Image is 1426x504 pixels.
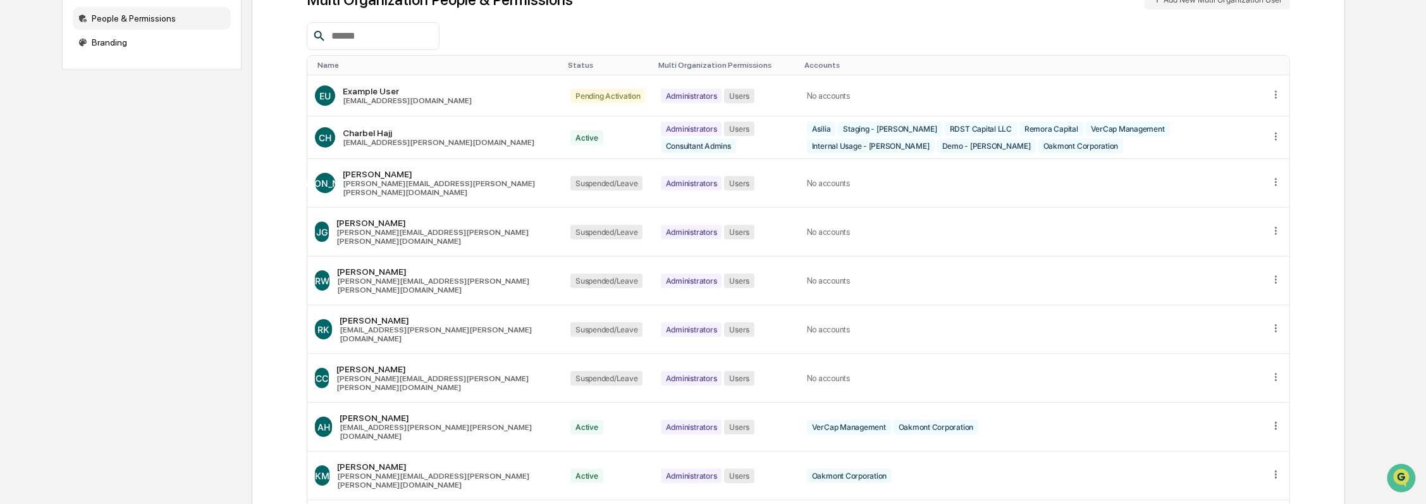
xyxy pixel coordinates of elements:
[658,61,794,70] div: Toggle SortBy
[336,374,555,392] div: [PERSON_NAME][EMAIL_ADDRESS][PERSON_NAME][PERSON_NAME][DOMAIN_NAME]
[1386,462,1420,496] iframe: Open customer support
[337,267,555,277] div: [PERSON_NAME]
[724,371,754,386] div: Users
[807,469,892,483] div: Oakmont Corporation
[343,138,534,147] div: [EMAIL_ADDRESS][PERSON_NAME][DOMAIN_NAME]
[315,470,329,481] span: KM
[8,244,85,267] a: 🔎Data Lookup
[13,160,33,180] img: Jack Rasmussen
[343,179,555,197] div: [PERSON_NAME][EMAIL_ADDRESS][PERSON_NAME][PERSON_NAME][DOMAIN_NAME]
[25,225,82,237] span: Preclearance
[8,220,87,243] a: 🖐️Preclearance
[1272,61,1284,70] div: Toggle SortBy
[724,469,754,483] div: Users
[337,472,555,489] div: [PERSON_NAME][EMAIL_ADDRESS][PERSON_NAME][PERSON_NAME][DOMAIN_NAME]
[1019,122,1083,136] div: Remora Capital
[73,31,231,54] div: Branding
[1086,122,1170,136] div: VerCap Management
[724,274,754,288] div: Users
[317,422,330,432] span: AH
[661,139,736,153] div: Consultant Admins
[807,122,836,136] div: Asilia
[336,218,555,228] div: [PERSON_NAME]
[340,413,555,423] div: [PERSON_NAME]
[105,172,109,182] span: •
[336,228,555,246] div: [PERSON_NAME][EMAIL_ADDRESS][PERSON_NAME][PERSON_NAME][DOMAIN_NAME]
[724,176,754,191] div: Users
[661,420,722,434] div: Administrators
[1038,139,1123,153] div: Oakmont Corporation
[807,139,935,153] div: Internal Usage - [PERSON_NAME]
[13,27,230,47] p: How can we help?
[92,226,102,236] div: 🗄️
[807,276,1255,286] div: No accounts
[196,138,230,153] button: See all
[724,225,754,239] div: Users
[340,315,555,325] div: [PERSON_NAME]
[13,141,85,151] div: Past conversations
[661,322,722,337] div: Administrators
[945,122,1017,136] div: RDST Capital LLC
[104,225,157,237] span: Attestations
[340,423,555,441] div: [EMAIL_ADDRESS][PERSON_NAME][PERSON_NAME][DOMAIN_NAME]
[661,469,722,483] div: Administrators
[13,250,23,260] div: 🔎
[13,226,23,236] div: 🖐️
[807,91,1255,101] div: No accounts
[661,89,722,103] div: Administrators
[570,371,642,386] div: Suspended/Leave
[337,277,555,294] div: [PERSON_NAME][EMAIL_ADDRESS][PERSON_NAME][PERSON_NAME][DOMAIN_NAME]
[73,7,231,30] div: People & Permissions
[343,96,472,105] div: [EMAIL_ADDRESS][DOMAIN_NAME]
[336,364,555,374] div: [PERSON_NAME]
[319,91,331,101] span: EU
[724,89,754,103] div: Users
[724,122,754,136] div: Users
[807,374,1255,383] div: No accounts
[337,462,555,472] div: [PERSON_NAME]
[316,227,328,237] span: JG
[661,225,722,239] div: Administrators
[724,322,754,337] div: Users
[894,420,978,434] div: Oakmont Corporation
[340,325,555,343] div: [EMAIL_ADDRESS][PERSON_NAME][PERSON_NAME][DOMAIN_NAME]
[570,176,642,191] div: Suspended/Leave
[25,249,80,261] span: Data Lookup
[13,97,35,120] img: 1746055101610-c473b297-6a78-478c-a979-82029cc54cd1
[570,225,642,239] div: Suspended/Leave
[568,61,648,70] div: Toggle SortBy
[317,61,558,70] div: Toggle SortBy
[804,61,1257,70] div: Toggle SortBy
[661,371,722,386] div: Administrators
[807,420,891,434] div: VerCap Management
[25,173,35,183] img: 1746055101610-c473b297-6a78-478c-a979-82029cc54cd1
[89,279,153,289] a: Powered byPylon
[289,178,362,189] span: [PERSON_NAME]
[317,324,329,335] span: RK
[343,128,534,138] div: Charbel Hajj
[838,122,942,136] div: Staging - [PERSON_NAME]
[570,420,603,434] div: Active
[315,275,329,286] span: RW
[112,172,138,182] span: [DATE]
[807,325,1255,334] div: No accounts
[570,130,603,145] div: Active
[724,420,754,434] div: Users
[570,469,603,483] div: Active
[937,139,1036,153] div: Demo - [PERSON_NAME]
[807,227,1255,237] div: No accounts
[316,373,328,384] span: CC
[27,97,49,120] img: 8933085812038_c878075ebb4cc5468115_72.jpg
[57,110,174,120] div: We're available if you need us!
[570,274,642,288] div: Suspended/Leave
[319,132,331,143] span: CH
[126,280,153,289] span: Pylon
[661,274,722,288] div: Administrators
[215,101,230,116] button: Start new chat
[87,220,162,243] a: 🗄️Attestations
[570,322,642,337] div: Suspended/Leave
[807,179,1255,188] div: No accounts
[343,86,472,96] div: Example User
